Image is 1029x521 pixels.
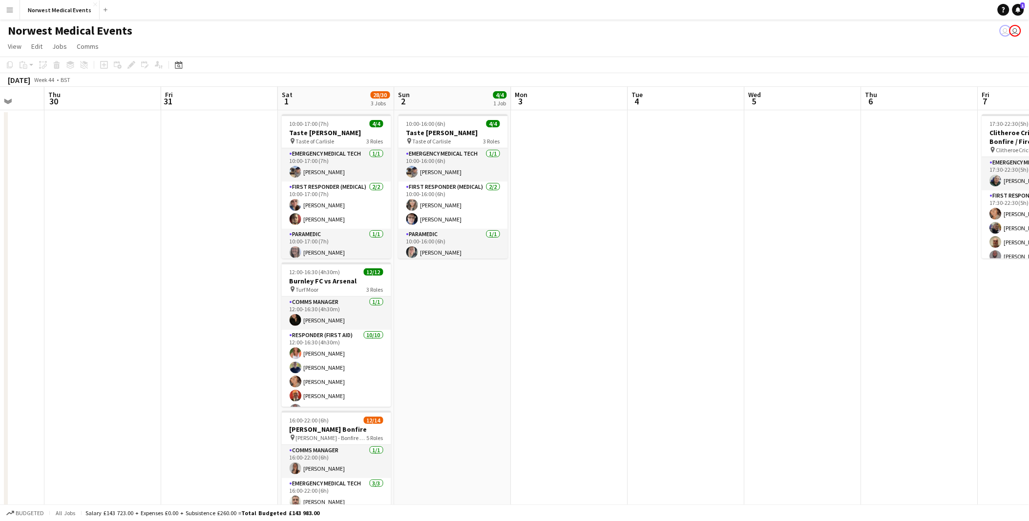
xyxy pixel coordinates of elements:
[5,508,45,519] button: Budgeted
[48,40,71,53] a: Jobs
[4,40,25,53] a: View
[32,76,57,83] span: Week 44
[73,40,103,53] a: Comms
[1000,25,1011,37] app-user-avatar: Rory Murphy
[1009,25,1021,37] app-user-avatar: Rory Murphy
[16,510,44,517] span: Budgeted
[77,42,99,51] span: Comms
[52,42,67,51] span: Jobs
[8,23,132,38] h1: Norwest Medical Events
[54,509,77,517] span: All jobs
[85,509,319,517] div: Salary £143 723.00 + Expenses £0.00 + Subsistence £260.00 =
[8,75,30,85] div: [DATE]
[1021,2,1025,9] span: 1
[8,42,21,51] span: View
[1012,4,1024,16] a: 1
[27,40,46,53] a: Edit
[241,509,319,517] span: Total Budgeted £143 983.00
[20,0,100,20] button: Norwest Medical Events
[31,42,42,51] span: Edit
[61,76,70,83] div: BST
